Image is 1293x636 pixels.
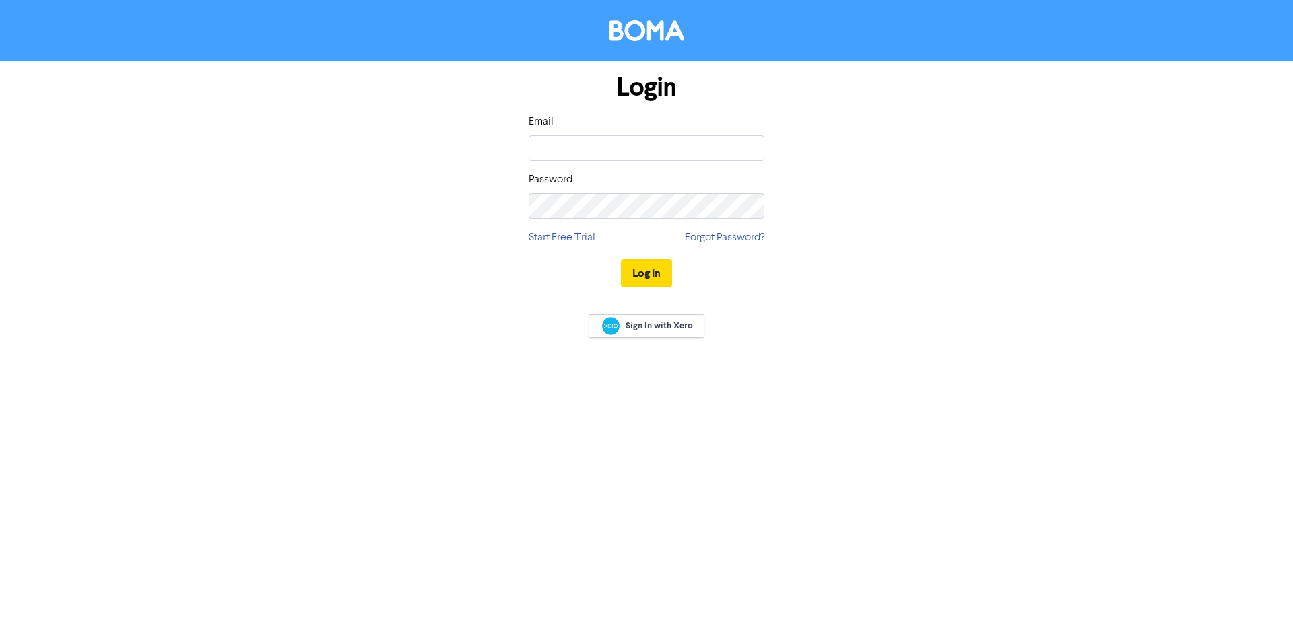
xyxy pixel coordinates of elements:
[621,259,672,287] button: Log In
[626,320,693,332] span: Sign In with Xero
[609,20,684,41] img: BOMA Logo
[602,317,620,335] img: Xero logo
[529,172,572,188] label: Password
[529,229,595,246] a: Start Free Trial
[589,314,704,338] a: Sign In with Xero
[685,229,764,246] a: Forgot Password?
[529,72,764,103] h1: Login
[529,114,554,130] label: Email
